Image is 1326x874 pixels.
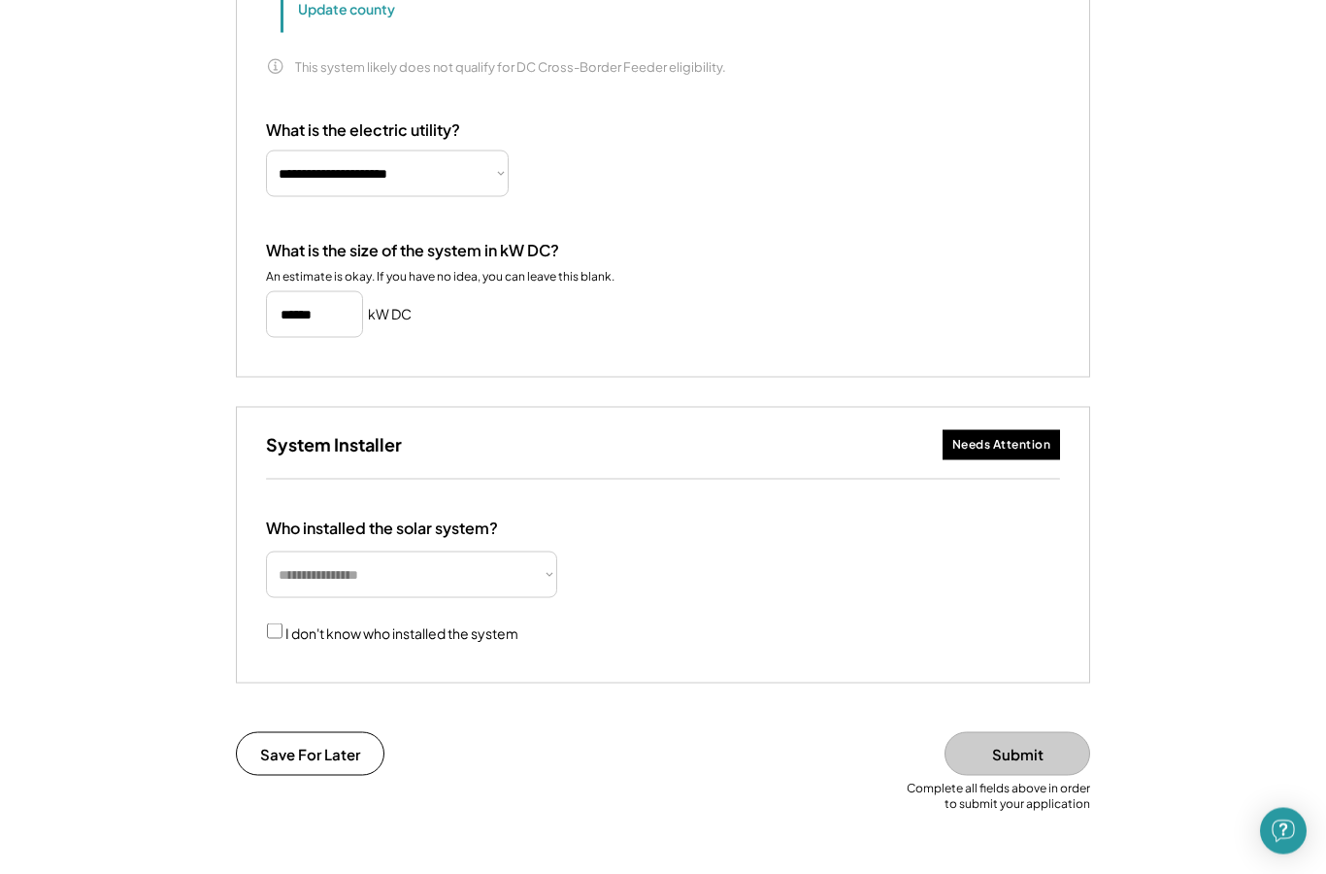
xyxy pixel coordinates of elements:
div: An estimate is okay. If you have no idea, you can leave this blank. [266,269,614,285]
div: Who installed the solar system? [266,519,498,539]
div: Needs Attention [952,437,1051,454]
label: I don't know who installed the system [285,624,518,642]
button: Save For Later [236,732,384,776]
div: What is the size of the system in kW DC? [266,241,559,261]
div: Open Intercom Messenger [1260,808,1307,855]
h3: System Installer [266,433,402,455]
div: This system likely does not qualify for DC Cross-Border Feeder eligibility. [295,58,726,76]
div: What is the electric utility? [266,120,460,141]
div: Complete all fields above in order to submit your application [896,781,1090,811]
button: Submit [945,732,1090,776]
h5: kW DC [368,305,412,324]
